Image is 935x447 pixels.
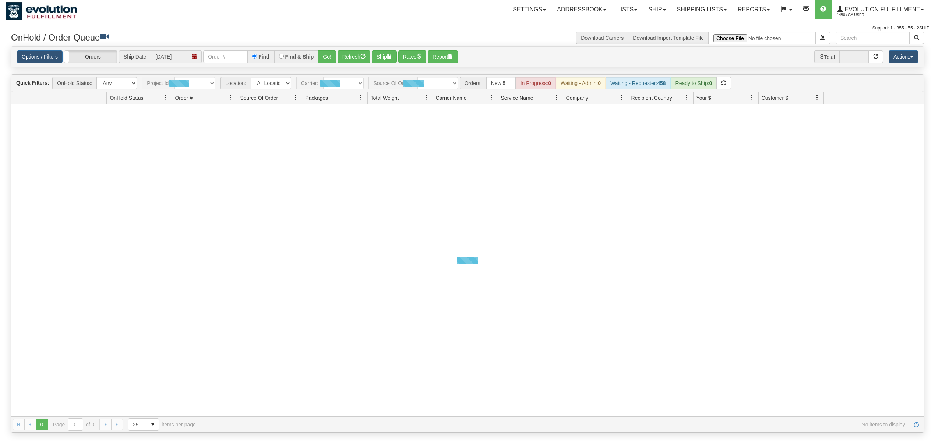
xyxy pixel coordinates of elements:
a: Download Import Template File [633,35,704,41]
span: Orders: [460,77,486,89]
a: Lists [612,0,643,19]
button: Go! [318,50,336,63]
label: Find [258,54,269,59]
span: Total Weight [371,94,399,102]
a: Refresh [910,419,922,430]
a: OnHold Status filter column settings [159,91,172,104]
button: Search [909,32,924,44]
span: No items to display [206,422,905,427]
a: Company filter column settings [615,91,628,104]
span: Recipient Country [631,94,672,102]
strong: 458 [657,80,666,86]
a: Ship [643,0,671,19]
strong: 5 [503,80,506,86]
h3: OnHold / Order Queue [11,32,462,42]
span: Total [814,50,840,63]
input: Search [836,32,910,44]
div: Support: 1 - 855 - 55 - 2SHIP [6,25,929,31]
a: Settings [507,0,551,19]
span: Order # [175,94,192,102]
div: Waiting - Requester: [606,77,670,89]
div: New: [486,77,516,89]
input: Order # [203,50,247,63]
label: Find & Ship [285,54,314,59]
span: 25 [133,421,142,428]
button: Refresh [338,50,370,63]
span: Customer $ [762,94,788,102]
button: Report [428,50,458,63]
button: Ship [372,50,397,63]
a: Order # filter column settings [224,91,237,104]
a: Service Name filter column settings [550,91,563,104]
span: 1488 / CA User [837,11,892,19]
a: Source Of Order filter column settings [289,91,302,104]
a: Shipping lists [671,0,732,19]
span: Location: [220,77,251,89]
a: Reports [732,0,775,19]
label: Quick Filters: [16,79,49,87]
a: Options / Filters [17,50,63,63]
a: Customer $ filter column settings [811,91,823,104]
strong: 0 [548,80,551,86]
input: Import [709,32,816,44]
a: Total Weight filter column settings [420,91,433,104]
div: Ready to Ship: [671,77,717,89]
span: select [147,419,159,430]
span: Company [566,94,588,102]
strong: 0 [709,80,712,86]
span: Evolution Fulfillment [843,6,920,13]
span: OnHold Status [110,94,143,102]
a: Download Carriers [581,35,624,41]
button: Actions [889,50,918,63]
div: grid toolbar [11,75,924,92]
a: Your $ filter column settings [746,91,758,104]
span: Packages [305,94,328,102]
span: Page sizes drop down [128,418,159,431]
span: Carrier Name [436,94,467,102]
span: OnHold Status: [52,77,96,89]
span: Service Name [501,94,533,102]
span: Source Of Order [240,94,278,102]
label: Orders [64,51,117,63]
span: Your $ [696,94,711,102]
button: Rates [398,50,427,63]
span: Page of 0 [53,418,95,431]
span: Page 0 [36,419,47,430]
a: Evolution Fulfillment 1488 / CA User [832,0,929,19]
a: Addressbook [551,0,612,19]
a: Carrier Name filter column settings [485,91,498,104]
div: In Progress: [516,77,556,89]
img: logo1488.jpg [6,2,77,20]
span: items per page [128,418,196,431]
a: Packages filter column settings [355,91,367,104]
strong: 0 [598,80,601,86]
div: Waiting - Admin: [556,77,606,89]
span: Ship Date [119,50,151,63]
a: Recipient Country filter column settings [681,91,693,104]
